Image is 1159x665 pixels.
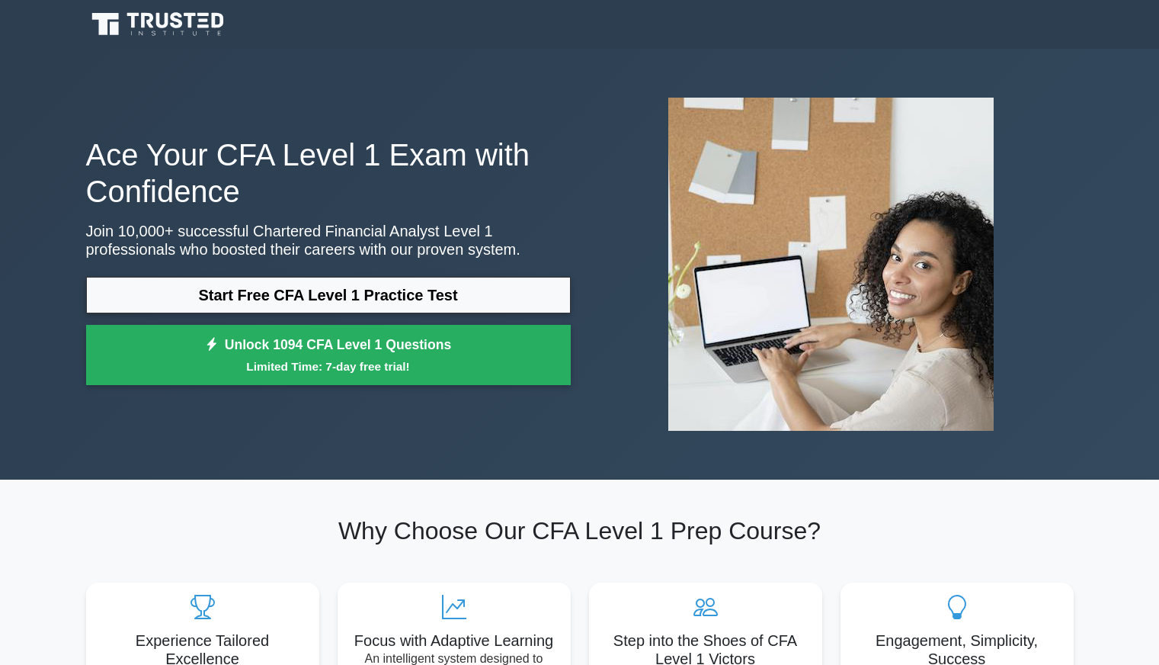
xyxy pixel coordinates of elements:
[350,631,559,650] h5: Focus with Adaptive Learning
[86,222,571,259] p: Join 10,000+ successful Chartered Financial Analyst Level 1 professionals who boosted their caree...
[86,137,571,210] h1: Ace Your CFA Level 1 Exam with Confidence
[86,325,571,386] a: Unlock 1094 CFA Level 1 QuestionsLimited Time: 7-day free trial!
[86,516,1074,545] h2: Why Choose Our CFA Level 1 Prep Course?
[86,277,571,313] a: Start Free CFA Level 1 Practice Test
[105,358,552,375] small: Limited Time: 7-day free trial!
